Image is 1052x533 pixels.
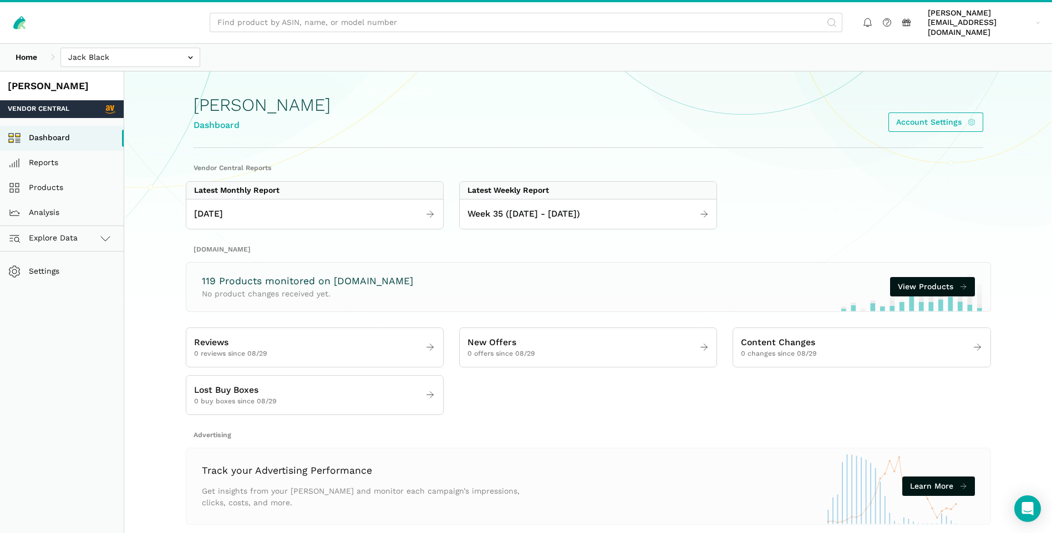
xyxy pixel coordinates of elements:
[210,13,842,32] input: Find product by ASIN, name, or model number
[202,288,413,300] p: No product changes received yet.
[460,203,716,225] a: Week 35 ([DATE] - [DATE])
[8,79,116,93] div: [PERSON_NAME]
[467,186,549,196] div: Latest Weekly Report
[910,480,953,492] span: Learn More
[202,464,526,478] h3: Track your Advertising Performance
[12,232,78,245] span: Explore Data
[194,119,331,132] div: Dashboard
[194,383,258,397] span: Lost Buy Boxes
[194,336,228,350] span: Reviews
[467,349,535,359] span: 0 offers since 08/29
[202,274,413,288] h3: 119 Products monitored on [DOMAIN_NAME]
[741,349,817,359] span: 0 changes since 08/29
[898,281,953,293] span: View Products
[460,332,716,363] a: New Offers 0 offers since 08/29
[194,186,279,196] div: Latest Monthly Report
[194,349,267,359] span: 0 reviews since 08/29
[467,207,580,221] span: Week 35 ([DATE] - [DATE])
[1014,495,1041,522] div: Open Intercom Messenger
[8,48,45,67] a: Home
[194,430,983,440] h2: Advertising
[8,104,69,114] span: Vendor Central
[741,336,815,350] span: Content Changes
[194,207,223,221] span: [DATE]
[467,336,516,350] span: New Offers
[186,380,443,411] a: Lost Buy Boxes 0 buy boxes since 08/29
[60,48,200,67] input: Jack Black
[194,163,983,173] h2: Vendor Central Reports
[194,245,983,255] h2: [DOMAIN_NAME]
[194,397,277,407] span: 0 buy boxes since 08/29
[186,203,443,225] a: [DATE]
[902,476,975,496] a: Learn More
[202,485,526,509] p: Get insights from your [PERSON_NAME] and monitor each campaign’s impressions, clicks, costs, and ...
[888,112,983,132] a: Account Settings
[186,332,443,363] a: Reviews 0 reviews since 08/29
[194,95,331,115] h1: [PERSON_NAME]
[890,277,975,296] a: View Products
[733,332,990,363] a: Content Changes 0 changes since 08/29
[928,8,1032,38] span: [PERSON_NAME][EMAIL_ADDRESS][DOMAIN_NAME]
[924,6,1044,39] a: [PERSON_NAME][EMAIL_ADDRESS][DOMAIN_NAME]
